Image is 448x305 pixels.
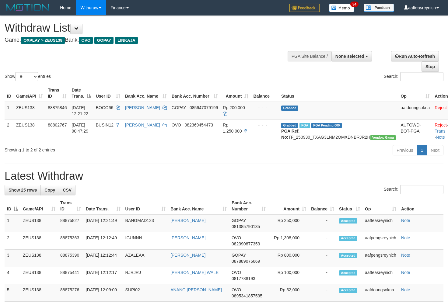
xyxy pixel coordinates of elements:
img: panduan.png [364,4,394,12]
span: 34 [350,2,359,7]
span: Show 25 rows [9,188,37,192]
td: [DATE] 12:09:09 [83,284,123,302]
span: BUSIN12 [96,123,114,127]
div: - - - [253,122,276,128]
th: Bank Acc. Number: activate to sort column ascending [229,197,268,215]
th: User ID: activate to sort column ascending [123,197,168,215]
a: [PERSON_NAME] [125,105,160,110]
a: Reject [435,123,447,127]
a: Reject [435,105,447,110]
td: 88875363 [58,232,83,250]
td: [DATE] 12:12:44 [83,250,123,267]
td: IGUNNN [123,232,168,250]
a: [PERSON_NAME] [170,253,205,258]
span: GOPAY [232,253,246,258]
td: ZEUS138 [20,284,58,302]
a: ANANG [PERSON_NAME] [170,287,222,292]
td: aafpengsreynich [362,250,399,267]
td: aafdoungsokna [398,102,432,120]
span: 88802767 [48,123,67,127]
a: 1 [417,145,427,155]
img: MOTION_logo.png [5,3,51,12]
span: Copy 081385790135 to clipboard [232,224,260,229]
h1: Withdraw List [5,22,292,34]
td: - [309,250,337,267]
td: BANGMAD123 [123,215,168,232]
td: 88875276 [58,284,83,302]
span: 88875846 [48,105,67,110]
div: Showing 1 to 2 of 2 entries [5,144,182,153]
td: ZEUS138 [20,250,58,267]
td: 4 [5,267,20,284]
th: Balance [251,85,279,102]
h4: Game: Bank: [5,37,292,43]
td: - [309,215,337,232]
td: aafteasreynich [362,215,399,232]
th: Balance: activate to sort column ascending [309,197,337,215]
a: Note [401,287,410,292]
span: OVO [172,123,181,127]
th: Status [279,85,398,102]
a: [PERSON_NAME] [170,218,205,223]
b: PGA Ref. No: [281,129,299,140]
td: [DATE] 12:12:17 [83,267,123,284]
span: OVO [232,287,241,292]
a: Next [427,145,443,155]
th: Op: activate to sort column ascending [398,85,432,102]
th: Trans ID: activate to sort column ascending [45,85,69,102]
th: Bank Acc. Name: activate to sort column ascending [168,197,229,215]
span: OVO [79,37,93,44]
th: ID: activate to sort column descending [5,197,20,215]
td: SUPI02 [123,284,168,302]
img: Button%20Memo.svg [329,4,355,12]
a: Previous [393,145,417,155]
label: Search: [384,185,443,194]
th: Status: activate to sort column ascending [337,197,362,215]
a: Copy [40,185,59,195]
a: [PERSON_NAME] WALE [170,270,219,275]
th: Op: activate to sort column ascending [362,197,399,215]
th: Bank Acc. Name: activate to sort column ascending [123,85,169,102]
img: Feedback.jpg [289,4,320,12]
td: Rp 800,000 [268,250,309,267]
td: ZEUS138 [20,267,58,284]
td: ZEUS138 [14,102,45,120]
td: 2 [5,119,14,143]
a: Show 25 rows [5,185,41,195]
th: Date Trans.: activate to sort column ascending [83,197,123,215]
td: [DATE] 12:12:49 [83,232,123,250]
td: 3 [5,250,20,267]
span: Rp 200.000 [223,105,245,110]
span: OXPLAY > ZEUS138 [21,37,65,44]
span: Copy [44,188,55,192]
td: 2 [5,232,20,250]
td: 1 [5,215,20,232]
td: 88875827 [58,215,83,232]
a: Note [401,235,410,240]
td: ZEUS138 [14,119,45,143]
td: RJRJRJ [123,267,168,284]
span: CSV [63,188,72,192]
a: Stop [422,61,439,72]
td: TF_250930_TXAG3LNM2OMXDNBRJR2H [279,119,398,143]
span: PGA Pending [311,123,342,128]
td: 88875390 [58,250,83,267]
span: Grabbed [281,106,298,111]
th: Bank Acc. Number: activate to sort column ascending [169,85,221,102]
td: AZALEAA [123,250,168,267]
label: Show entries [5,72,51,81]
span: Marked by aafsreyleap [299,123,310,128]
td: - [309,267,337,284]
a: CSV [59,185,75,195]
span: LINKAJA [115,37,138,44]
label: Search: [384,72,443,81]
h1: Latest Withdraw [5,170,443,182]
button: None selected [331,51,372,61]
span: Accepted [339,236,357,241]
th: Trans ID: activate to sort column ascending [58,197,83,215]
td: [DATE] 12:21:49 [83,215,123,232]
div: - - - [253,105,276,111]
span: OVO [232,270,241,275]
th: Game/API: activate to sort column ascending [20,197,58,215]
th: Amount: activate to sort column ascending [268,197,309,215]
